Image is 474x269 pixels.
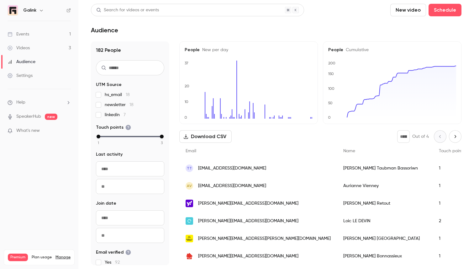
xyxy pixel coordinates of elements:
span: 7 [124,113,126,117]
div: 1 [433,247,471,265]
div: [PERSON_NAME] [GEOGRAPHIC_DATA] [337,230,433,247]
text: 50 [328,101,333,105]
div: 1 [433,159,471,177]
img: grenoblealpesmetropole.fr [186,235,193,242]
span: AV [187,183,192,189]
div: 1 [433,177,471,195]
div: [PERSON_NAME] Bonnassieux [337,247,433,265]
div: [PERSON_NAME] Taubman Bassoriwn [337,159,433,177]
div: [PERSON_NAME] Retout [337,195,433,212]
text: 37 [185,61,188,65]
div: Search for videos or events [96,7,159,13]
h5: People [328,47,456,53]
span: hs_email [105,92,130,98]
button: Next page [449,130,461,143]
span: 1 [98,140,99,146]
span: Help [16,99,25,106]
span: UTM Source [96,82,122,88]
span: 18 [126,93,130,97]
span: 18 [129,103,134,107]
li: help-dropdown-opener [8,99,71,106]
span: 3 [161,140,163,146]
button: New video [390,4,426,16]
div: Settings [8,73,33,79]
a: SpeakerHub [16,113,41,120]
span: [PERSON_NAME][EMAIL_ADDRESS][DOMAIN_NAME] [198,218,298,224]
h5: People [185,47,313,53]
img: epiconcept.fr [186,217,193,225]
div: Aurianne Vienney [337,177,433,195]
text: 10 [184,100,188,104]
div: Events [8,31,29,37]
text: 20 [185,84,189,88]
span: Plan usage [32,255,52,260]
span: Cumulative [343,48,369,52]
span: [PERSON_NAME][EMAIL_ADDRESS][DOMAIN_NAME] [198,253,298,260]
span: Last activity [96,151,123,158]
span: Name [343,149,355,153]
span: Touch points [439,149,465,153]
text: 150 [328,72,334,76]
text: 100 [328,86,334,91]
span: new [45,114,57,120]
span: [EMAIL_ADDRESS][DOMAIN_NAME] [198,183,266,189]
button: Download CSV [179,130,232,143]
text: 0 [184,115,187,120]
img: Galink [8,5,18,15]
span: 92 [115,260,120,265]
span: Premium [8,254,28,261]
div: Audience [8,59,35,65]
span: Join date [96,200,116,207]
span: TT [187,165,192,171]
span: Yes [105,259,120,266]
div: 1 [433,230,471,247]
input: From [96,161,164,176]
p: Out of 4 [412,133,429,140]
div: Loic LE DEVIN [337,212,433,230]
input: To [96,228,164,243]
span: Email [186,149,196,153]
input: From [96,210,164,225]
a: Manage [55,255,71,260]
span: Touch points [96,124,131,131]
input: To [96,179,164,194]
span: [PERSON_NAME][EMAIL_ADDRESS][PERSON_NAME][DOMAIN_NAME] [198,235,331,242]
button: Schedule [429,4,461,16]
span: [PERSON_NAME][EMAIL_ADDRESS][DOMAIN_NAME] [198,200,298,207]
h1: 182 People [96,46,164,54]
h6: Galink [23,7,36,13]
div: max [160,135,164,138]
span: [EMAIL_ADDRESS][DOMAIN_NAME] [198,165,266,172]
text: 200 [328,61,335,65]
div: 2 [433,212,471,230]
span: New per day [200,48,228,52]
h1: Audience [91,26,118,34]
div: 1 [433,195,471,212]
span: Email verified [96,249,131,256]
img: yahoo.fr [186,200,193,207]
span: linkedin [105,112,126,118]
span: newsletter [105,102,134,108]
div: Videos [8,45,30,51]
span: What's new [16,127,40,134]
text: 0 [328,115,331,120]
div: min [97,135,100,138]
img: homeserve.fr [186,252,193,260]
